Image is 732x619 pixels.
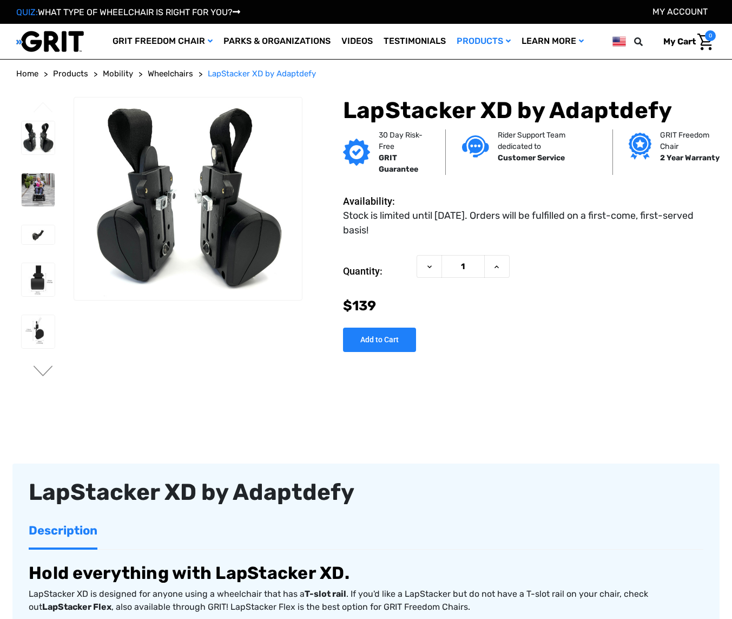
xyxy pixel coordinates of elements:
[22,225,55,244] img: LapStacker XD by Adaptdefy
[343,298,376,314] span: $139
[697,34,713,50] img: Cart
[655,30,716,53] a: Cart with 0 items
[16,30,84,53] img: GRIT All-Terrain Wheelchair and Mobility Equipment
[208,68,316,80] a: LapStacker XD by Adaptdefy
[16,68,38,80] a: Home
[663,36,696,47] span: My Cart
[103,69,133,79] span: Mobility
[660,129,720,152] p: GRIT Freedom Chair
[42,602,111,612] strong: LapStacker Flex
[22,315,55,348] img: LapStacker XD by Adaptdefy
[343,208,710,238] dd: Stock is limited until [DATE]. Orders will be fulfilled on a first-come, first-served basis!
[29,513,97,548] a: Description
[498,129,596,152] p: Rider Support Team dedicated to
[343,255,411,288] label: Quantity:
[498,153,565,162] strong: Customer Service
[16,7,240,17] a: QUIZ:WHAT TYPE OF WHEELCHAIR IS RIGHT FOR YOU?
[208,69,316,79] span: LapStacker XD by Adaptdefy
[343,97,716,124] h1: LapStacker XD by Adaptdefy
[343,194,411,208] dt: Availability:
[16,68,716,80] nav: Breadcrumb
[107,24,218,59] a: GRIT Freedom Chair
[343,139,370,166] img: GRIT Guarantee
[22,173,55,206] img: LapStacker XD by Adaptdefy
[660,153,720,162] strong: 2 Year Warranty
[629,133,651,160] img: Grit freedom
[705,30,716,41] span: 0
[29,480,703,505] div: LapStacker XD by Adaptdefy
[218,24,336,59] a: Parks & Organizations
[29,563,349,583] strong: Hold everything with LapStacker XD.
[148,68,193,80] a: Wheelchairs
[53,69,88,79] span: Products
[336,24,378,59] a: Videos
[148,69,193,79] span: Wheelchairs
[305,589,346,599] strong: T-slot rail
[639,30,655,53] input: Search
[103,68,133,80] a: Mobility
[16,7,38,17] span: QUIZ:
[32,366,55,379] button: Go to slide 2 of 4
[22,121,55,154] img: LapStacker XD by Adaptdefy
[16,69,38,79] span: Home
[32,102,55,115] button: Go to slide 4 of 4
[652,6,708,17] a: Account
[74,97,302,301] img: LapStacker XD by Adaptdefy
[378,24,451,59] a: Testimonials
[451,24,516,59] a: Products
[379,129,429,152] p: 30 Day Risk-Free
[612,35,626,48] img: us.png
[53,68,88,80] a: Products
[343,328,416,352] input: Add to Cart
[29,588,703,614] p: LapStacker XD is designed for anyone using a wheelchair that has a . If you'd like a LapStacker b...
[516,24,589,59] a: Learn More
[462,135,489,158] img: Customer service
[379,153,418,174] strong: GRIT Guarantee
[22,263,55,296] img: LapStacker XD by Adaptdefy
